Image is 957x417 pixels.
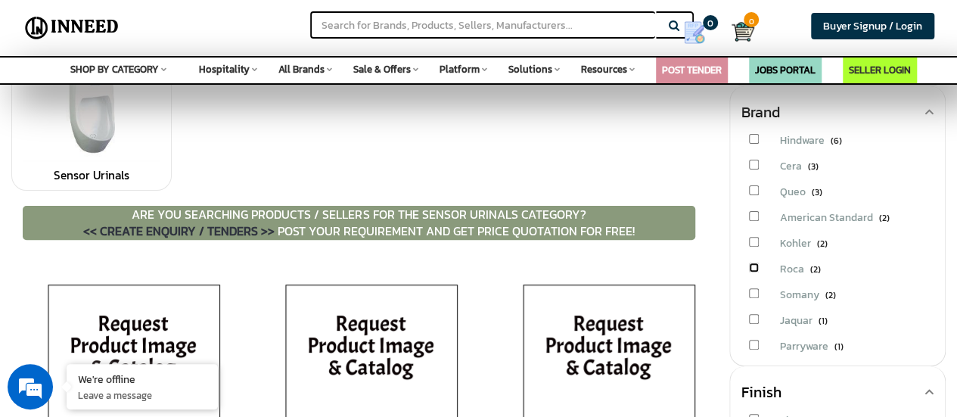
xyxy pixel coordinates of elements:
span: Hindware [780,132,825,148]
img: Show My Quotes [683,21,706,44]
span: Queo [780,184,806,200]
span: Parryware [780,338,828,354]
span: Kohler [780,235,811,251]
a: Buyer Signup / Login [811,13,934,39]
span: Somany [780,287,819,303]
span: Hospitality [199,62,250,76]
img: salesiqlogo_leal7QplfZFryJ6FIlVepeu7OftD7mt8q6exU6-34PB8prfIgodN67KcxXM9Y7JQ_.png [104,250,115,259]
div: Minimize live chat window [248,8,284,44]
span: (2) [879,211,890,225]
span: << CREATE ENQUIRY / TENDERS >> [83,222,275,240]
span: Sale & Offers [353,62,411,76]
a: SELLER LOGIN [849,63,911,77]
a: << CREATE ENQUIRY / TENDERS >> [83,222,278,240]
p: Leave a message [78,388,207,402]
span: All Brands [278,62,325,76]
span: Buyer Signup / Login [823,18,922,34]
div: Finish [741,366,934,403]
img: Inneed.Market [20,9,123,47]
input: Search for Brands, Products, Sellers, Manufacturers... [310,11,655,39]
a: Sensor Urinals [54,166,129,184]
span: (1) [834,340,844,353]
div: We're offline [78,372,207,386]
em: Submit [222,319,275,339]
span: (2) [817,237,828,251]
span: 0 [744,12,759,27]
a: POST TENDER [662,63,722,77]
img: logo_Zg8I0qSkbAqR2WFHt3p6CTuqpyXMFPubPcD2OT02zFN43Cy9FUNNG3NEPhM_Q1qe_.png [26,91,64,99]
span: SHOP BY CATEGORY [70,62,159,76]
span: (2) [825,288,836,302]
span: We are offline. Please leave us a message. [32,117,264,269]
a: my Quotes 0 [669,15,731,50]
span: (1) [819,314,828,328]
span: Resources [581,62,627,76]
span: Solutions [508,62,552,76]
p: ARE YOU SEARCHING PRODUCTS / SELLERS FOR THE Sensor Urinals CATEGORY? POST YOUR REQUIREMENT AND G... [23,206,695,241]
em: Driven by SalesIQ [119,249,192,260]
textarea: Type your message and click 'Submit' [8,266,288,319]
span: 0 [703,15,718,30]
span: Roca [780,261,804,277]
span: American Standard [780,210,873,226]
div: Brand [741,86,934,123]
span: (6) [831,134,842,148]
span: (2) [810,263,821,276]
img: Cart [732,20,754,43]
span: Cera [780,158,802,174]
span: (3) [812,185,822,199]
span: Jaquar [780,313,813,328]
span: Platform [440,62,480,76]
div: Leave a message [79,85,254,104]
span: (3) [808,160,819,173]
a: JOBS PORTAL [755,63,816,77]
a: Cart 0 [732,15,741,48]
